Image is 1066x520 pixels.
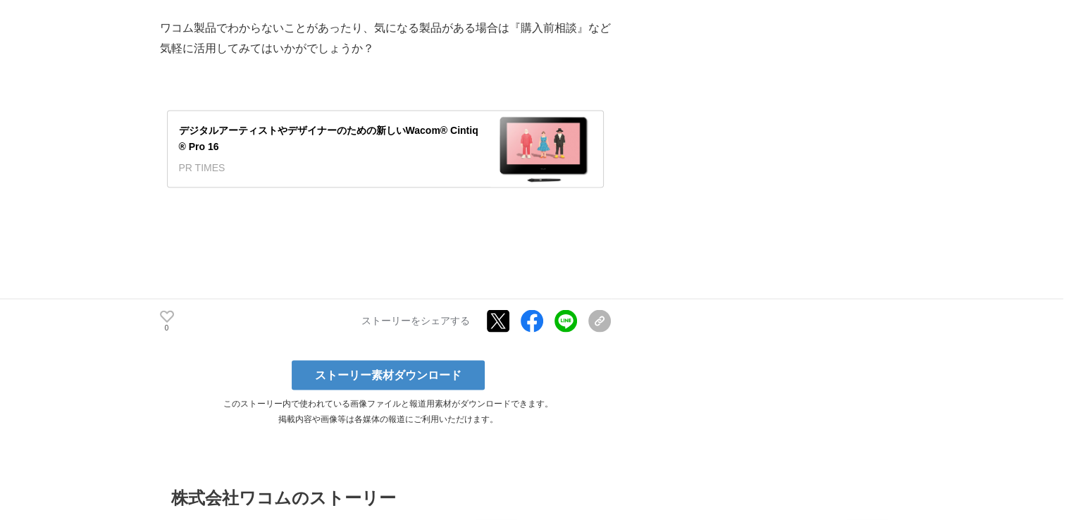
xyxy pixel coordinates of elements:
a: デジタルアーティストやデザイナーのための新しいWacom® Cintiq® Pro 16PR TIMES [167,111,604,187]
p: 0 [160,325,174,332]
p: このストーリー内で使われている画像ファイルと報道用素材がダウンロードできます。 掲載内容や画像等は各媒体の報道にご利用いただけます。 [160,396,616,427]
p: ワコム製品でわからないことがあったり、気になる製品がある場合は『購入前相談』など気軽に活用してみてはいかがでしょうか？ [160,18,611,59]
a: ストーリー素材ダウンロード [292,361,485,390]
p: ストーリーをシェアする [361,315,470,328]
div: デジタルアーティストやデザイナーのための新しいWacom® Cintiq® Pro 16 [179,123,479,154]
div: PR TIMES [179,160,479,175]
h3: 株式会社ワコムのストーリー [171,485,895,512]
